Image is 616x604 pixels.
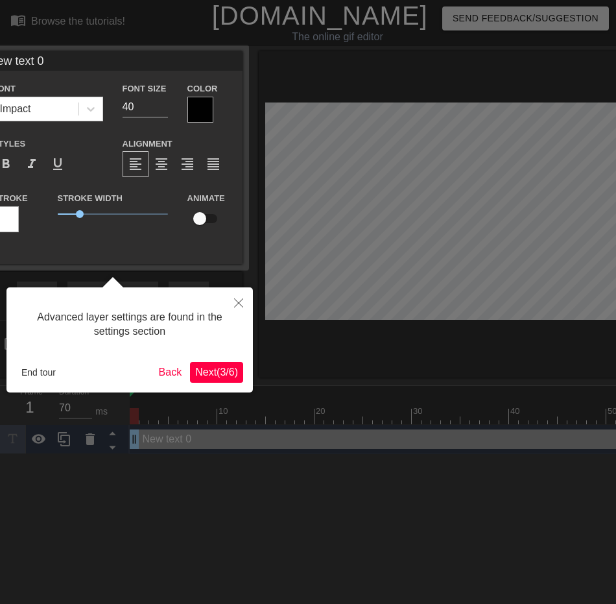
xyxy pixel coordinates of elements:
button: Back [154,362,187,383]
span: Next ( 3 / 6 ) [195,367,238,378]
button: Next [190,362,243,383]
div: Advanced layer settings are found in the settings section [16,297,243,352]
button: End tour [16,363,61,382]
button: Close [224,287,253,317]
